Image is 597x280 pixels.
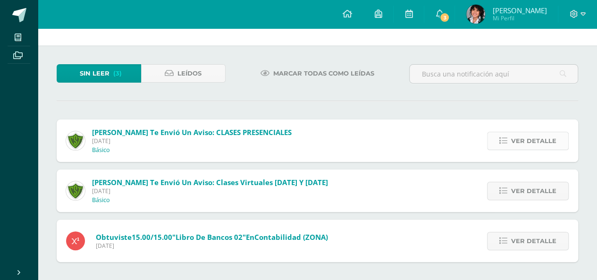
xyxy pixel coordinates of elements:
span: Ver detalle [511,182,556,200]
span: Mi Perfil [492,14,547,22]
span: [DATE] [92,137,292,145]
p: Básico [92,146,110,154]
span: [DATE] [96,242,328,250]
span: 3 [439,12,450,23]
span: Ver detalle [511,232,556,250]
a: Marcar todas como leídas [249,64,386,83]
span: [PERSON_NAME] te envió un aviso: CLASES PRESENCIALES [92,127,292,137]
span: Obtuviste en [96,232,328,242]
span: Contabilidad (ZONA) [254,232,328,242]
span: [DATE] [92,187,328,195]
span: Sin leer [80,65,109,82]
span: "Libro de Bancos 02" [172,232,246,242]
img: c7e4502288b633c389763cda5c4117dc.png [66,131,85,150]
span: 15.00/15.00 [132,232,172,242]
img: 6f5ff69043559128dc4baf9e9c0f15a0.png [66,181,85,200]
a: Sin leer(3) [57,64,141,83]
span: [PERSON_NAME] te envió un aviso: Clases virtuales [DATE] y [DATE] [92,178,328,187]
span: Leídos [177,65,202,82]
input: Busca una notificación aquí [410,65,578,83]
span: [PERSON_NAME] [492,6,547,15]
span: Marcar todas como leídas [273,65,374,82]
span: (3) [113,65,122,82]
img: f22d1fbec2e0104d1ae189aa0c628e81.png [466,5,485,24]
p: Básico [92,196,110,204]
a: Leídos [141,64,226,83]
span: Ver detalle [511,132,556,150]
